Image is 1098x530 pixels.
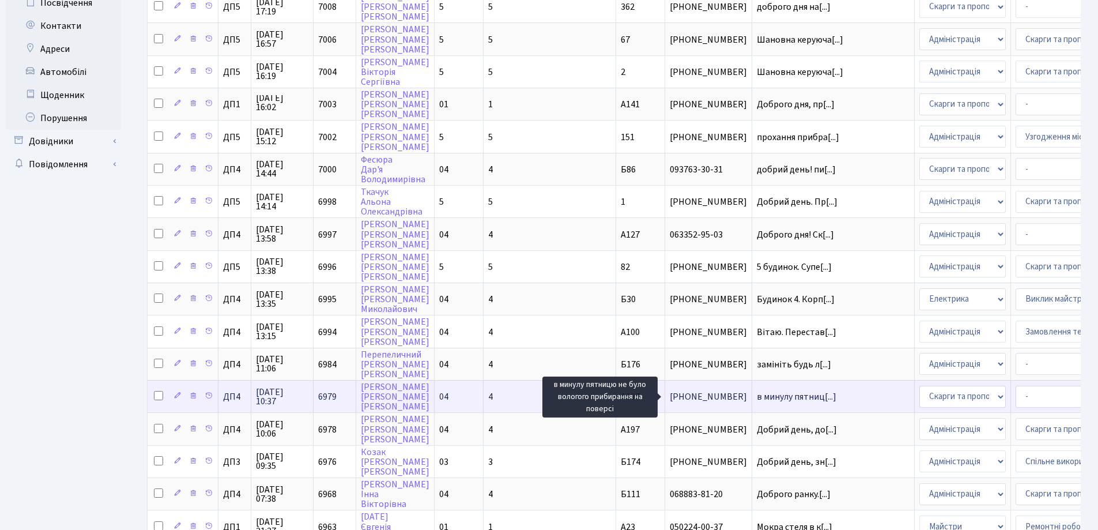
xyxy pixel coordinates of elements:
[256,322,308,341] span: [DATE] 13:15
[488,163,493,176] span: 4
[439,293,448,306] span: 04
[6,37,121,61] a: Адреси
[670,35,747,44] span: [PHONE_NUMBER]
[670,67,747,77] span: [PHONE_NUMBER]
[318,98,337,111] span: 7003
[670,230,747,239] span: 063352-95-03
[621,163,636,176] span: Б86
[223,490,246,499] span: ДП4
[223,35,246,44] span: ДП5
[621,456,640,468] span: Б174
[488,390,493,403] span: 4
[6,84,121,107] a: Щоденник
[318,131,337,144] span: 7002
[256,30,308,48] span: [DATE] 16:57
[621,66,625,78] span: 2
[223,100,246,109] span: ДП1
[361,121,429,153] a: [PERSON_NAME][PERSON_NAME][PERSON_NAME]
[256,388,308,406] span: [DATE] 10:37
[6,14,121,37] a: Контакти
[223,2,246,12] span: ДП5
[318,358,337,371] span: 6984
[488,488,493,501] span: 4
[757,390,836,403] span: в минулу пятниц[...]
[670,360,747,369] span: [PHONE_NUMBER]
[256,193,308,211] span: [DATE] 14:14
[318,390,337,403] span: 6979
[361,348,429,381] a: Перепеличний[PERSON_NAME][PERSON_NAME]
[361,316,429,348] a: [PERSON_NAME][PERSON_NAME][PERSON_NAME]
[670,133,747,142] span: [PHONE_NUMBER]
[223,230,246,239] span: ДП4
[621,1,635,13] span: 362
[757,261,832,273] span: 5 будинок. Супе[...]
[621,488,640,501] span: Б111
[439,261,444,273] span: 5
[488,196,493,208] span: 5
[670,262,747,272] span: [PHONE_NUMBER]
[757,163,836,176] span: добрий день! пи[...]
[439,196,444,208] span: 5
[757,293,835,306] span: Будинок 4. Корп[...]
[318,261,337,273] span: 6996
[670,197,747,206] span: [PHONE_NUMBER]
[621,196,625,208] span: 1
[361,446,429,478] a: Козак[PERSON_NAME][PERSON_NAME]
[621,261,630,273] span: 82
[439,456,448,468] span: 03
[361,283,429,315] a: [PERSON_NAME][PERSON_NAME]Миколайович
[488,1,493,13] span: 5
[439,163,448,176] span: 04
[318,293,337,306] span: 6995
[256,290,308,309] span: [DATE] 13:35
[318,196,337,208] span: 6998
[757,326,836,339] span: Вітаю. Перестав[...]
[256,355,308,373] span: [DATE] 11:06
[318,33,337,46] span: 7006
[670,457,747,467] span: [PHONE_NUMBER]
[621,423,640,436] span: А197
[670,295,747,304] span: [PHONE_NUMBER]
[757,456,836,468] span: Добрий день, зн[...]
[670,425,747,434] span: [PHONE_NUMBER]
[757,1,831,13] span: доброго дня на[...]
[488,293,493,306] span: 4
[361,186,422,218] a: ТкачукАльонаОлександрівна
[223,328,246,337] span: ДП4
[542,377,658,418] div: в минулу пятницю не було вологого прибирання на поверсі
[621,33,630,46] span: 67
[223,197,246,206] span: ДП5
[318,488,337,501] span: 6968
[223,457,246,467] span: ДП3
[256,95,308,114] span: [DATE] 16:02
[621,358,640,371] span: Б176
[757,66,843,78] span: Шановна керуюча[...]
[488,66,493,78] span: 5
[757,131,839,144] span: прохання прибра[...]
[361,381,429,413] a: [PERSON_NAME][PERSON_NAME][PERSON_NAME]
[256,225,308,243] span: [DATE] 13:58
[488,98,493,111] span: 1
[488,261,493,273] span: 5
[256,62,308,81] span: [DATE] 16:19
[488,358,493,371] span: 4
[361,478,429,510] a: [PERSON_NAME]ІннаВікторівна
[439,33,444,46] span: 5
[757,423,837,436] span: Добрий день, до[...]
[256,485,308,503] span: [DATE] 07:38
[439,326,448,339] span: 04
[670,490,747,499] span: 068883-81-20
[488,131,493,144] span: 5
[757,196,837,208] span: Добрий день. Пр[...]
[757,98,835,111] span: Доброго дня, пр[...]
[621,131,635,144] span: 151
[223,67,246,77] span: ДП5
[439,358,448,371] span: 04
[488,33,493,46] span: 5
[6,61,121,84] a: Автомобілі
[223,295,246,304] span: ДП4
[361,88,429,121] a: [PERSON_NAME][PERSON_NAME][PERSON_NAME]
[318,228,337,241] span: 6997
[318,456,337,468] span: 6976
[439,423,448,436] span: 04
